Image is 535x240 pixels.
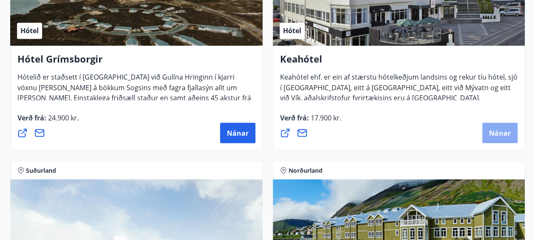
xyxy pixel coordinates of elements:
[46,113,79,122] span: 24.900 kr.
[289,166,323,174] span: Norðurland
[280,72,518,109] span: Keahótel ehf. er ein af stærstu hótelkeðjum landsins og rekur tíu hótel, sjö í [GEOGRAPHIC_DATA],...
[489,128,511,137] span: Nánar
[20,26,39,35] span: Hótel
[280,52,518,72] h4: Keahótel
[280,113,341,129] span: Verð frá :
[17,113,79,129] span: Verð frá :
[482,123,518,143] button: Nánar
[26,166,56,174] span: Suðurland
[309,113,341,122] span: 17.900 kr.
[227,128,249,137] span: Nánar
[283,26,301,35] span: Hótel
[17,72,251,119] span: Hótelið er staðsett í [GEOGRAPHIC_DATA] við Gullna Hringinn í kjarri vöxnu [PERSON_NAME] á bökkum...
[220,123,255,143] button: Nánar
[17,52,255,72] h4: Hótel Grímsborgir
